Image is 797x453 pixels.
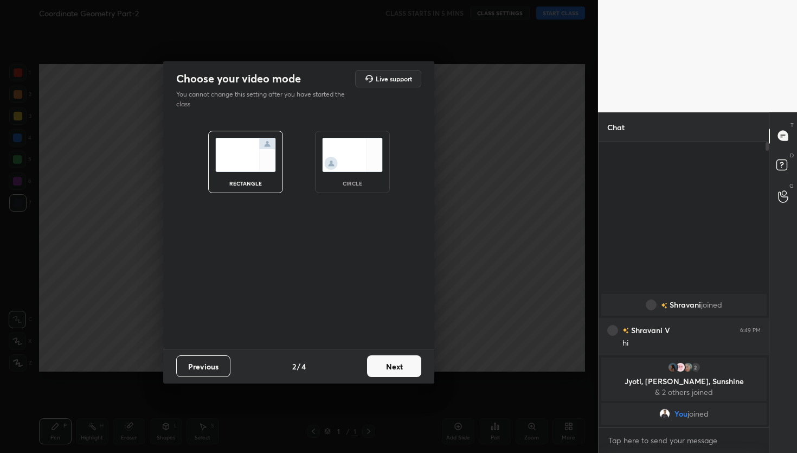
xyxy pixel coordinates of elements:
p: T [790,121,794,129]
h5: Live support [376,75,412,82]
p: Jyoti, [PERSON_NAME], Sunshine [608,377,760,386]
p: You cannot change this setting after you have started the class [176,90,352,109]
div: 2 [690,362,700,373]
p: Chat [599,113,633,142]
img: normalScreenIcon.ae25ed63.svg [215,138,276,172]
button: Next [367,355,421,377]
h2: Choose your video mode [176,72,301,86]
img: no-rating-badge.077c3623.svg [661,302,667,308]
img: 3c957b8af6c542f2aafab5e60de041a8.jpg [667,362,678,373]
p: D [790,151,794,159]
p: & 2 others joined [608,388,760,397]
img: 3 [607,324,618,335]
h4: 2 [292,361,296,372]
div: grid [599,292,769,427]
img: 3 [646,299,657,310]
div: hi [622,338,761,349]
h4: / [297,361,300,372]
img: no-rating-badge.077c3623.svg [622,328,629,334]
div: 6:49 PM [740,327,761,333]
span: joined [687,410,709,418]
h4: 4 [301,361,306,372]
img: circleScreenIcon.acc0effb.svg [322,138,383,172]
p: G [789,182,794,190]
img: c5528678fc84444582e62d23348fa3a1.jpg [682,362,693,373]
span: joined [701,301,722,309]
img: 144b345530af4266b4014317b2bf6637.jpg [659,409,670,419]
img: 32aba8c4d89c4bfe9927637e4862ddef.jpg [674,362,685,373]
div: rectangle [224,181,267,186]
div: circle [331,181,374,186]
span: Shravani [670,301,701,309]
button: Previous [176,355,230,377]
span: You [674,410,687,418]
h6: Shravani V [629,324,670,336]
